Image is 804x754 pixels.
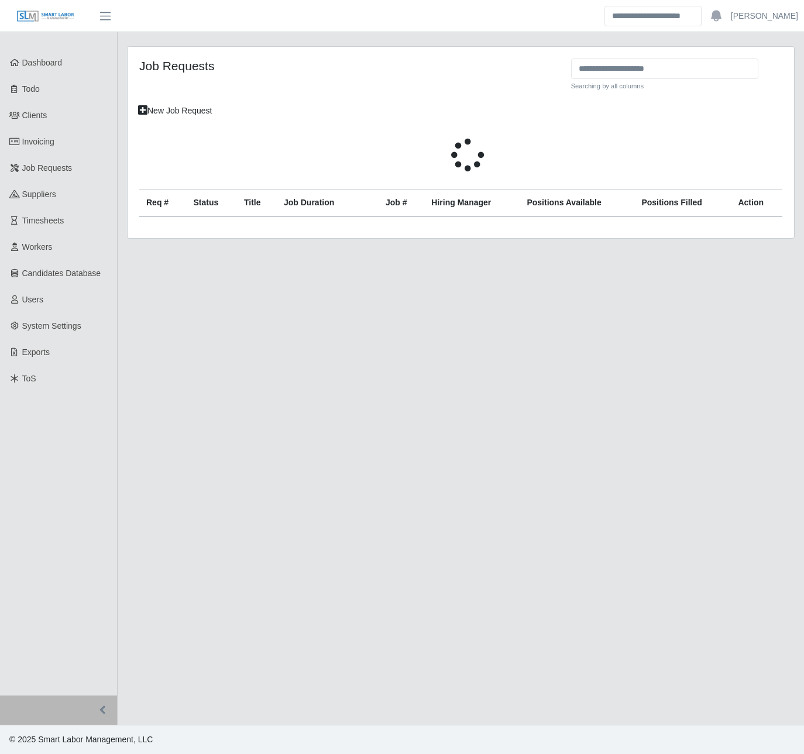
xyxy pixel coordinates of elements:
span: Candidates Database [22,268,101,278]
span: Invoicing [22,137,54,146]
span: © 2025 Smart Labor Management, LLC [9,735,153,744]
th: Req # [139,189,186,216]
th: Status [186,189,237,216]
h4: Job Requests [139,58,562,73]
input: Search [604,6,702,26]
th: Positions Available [520,189,634,216]
span: ToS [22,374,36,383]
span: Todo [22,84,40,94]
img: SLM Logo [16,10,75,23]
span: Clients [22,111,47,120]
a: [PERSON_NAME] [731,10,798,22]
span: System Settings [22,321,81,330]
th: Action [731,189,782,216]
span: Job Requests [22,163,73,173]
th: Title [237,189,277,216]
span: Workers [22,242,53,252]
span: Dashboard [22,58,63,67]
a: New Job Request [130,101,220,121]
span: Suppliers [22,190,56,199]
span: Timesheets [22,216,64,225]
span: Users [22,295,44,304]
th: Positions Filled [634,189,731,216]
th: Job Duration [277,189,360,216]
small: Searching by all columns [571,81,758,91]
span: Exports [22,347,50,357]
th: Job # [379,189,424,216]
th: Hiring Manager [424,189,520,216]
